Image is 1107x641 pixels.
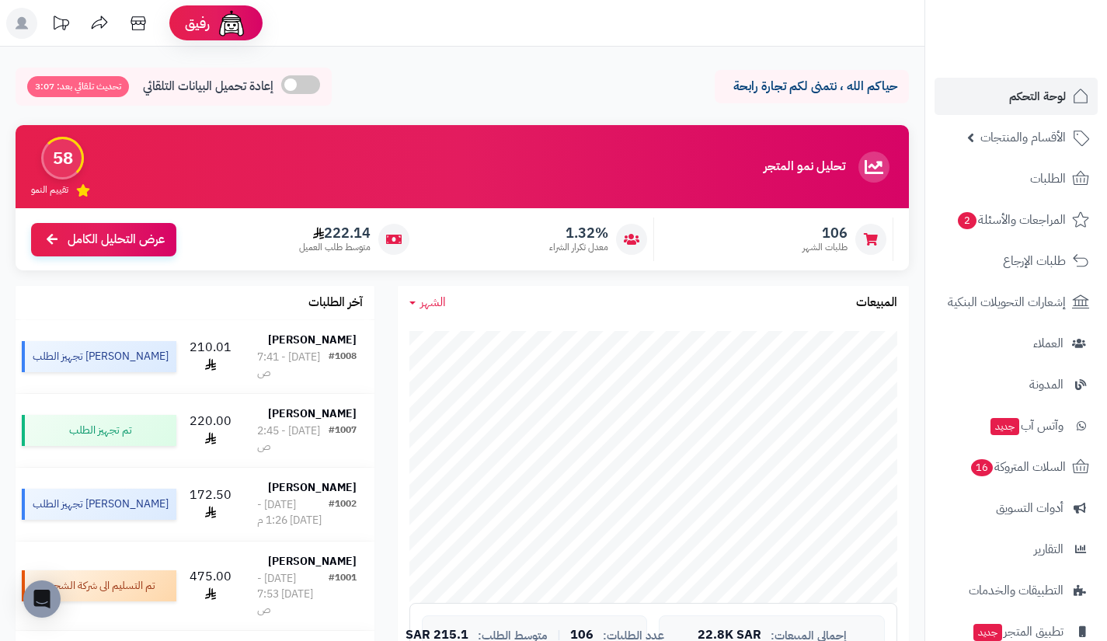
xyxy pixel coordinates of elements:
h3: المبيعات [856,296,897,310]
strong: [PERSON_NAME] [268,479,357,496]
a: لوحة التحكم [935,78,1098,115]
a: تحديثات المنصة [41,8,80,43]
span: معدل تكرار الشراء [549,241,608,254]
td: 172.50 [183,468,239,541]
div: #1007 [329,423,357,455]
a: العملاء [935,325,1098,362]
div: #1008 [329,350,357,381]
span: لوحة التحكم [1009,85,1066,107]
div: تم التسليم الى شركة الشحن [22,570,176,601]
a: وآتس آبجديد [935,407,1098,444]
span: الأقسام والمنتجات [980,127,1066,148]
div: تم تجهيز الطلب [22,415,176,446]
div: Open Intercom Messenger [23,580,61,618]
a: المدونة [935,366,1098,403]
div: [PERSON_NAME] تجهيز الطلب [22,489,176,520]
img: ai-face.png [216,8,247,39]
span: 16 [971,459,993,476]
a: عرض التحليل الكامل [31,223,176,256]
span: التقارير [1034,538,1063,560]
span: التطبيقات والخدمات [969,580,1063,601]
a: السلات المتروكة16 [935,448,1098,486]
img: logo-2.png [1001,41,1092,74]
span: العملاء [1033,333,1063,354]
span: تقييم النمو [31,183,68,197]
strong: [PERSON_NAME] [268,332,357,348]
span: 1.32% [549,225,608,242]
span: جديد [990,418,1019,435]
td: 475.00 [183,542,239,630]
div: [DATE] - 7:41 ص [257,350,329,381]
span: رفيق [185,14,210,33]
a: التقارير [935,531,1098,568]
span: 106 [802,225,848,242]
span: وآتس آب [989,415,1063,437]
span: أدوات التسويق [996,497,1063,519]
span: إعادة تحميل البيانات التلقائي [143,78,273,96]
span: 222.14 [299,225,371,242]
span: المراجعات والأسئلة [956,209,1066,231]
div: [PERSON_NAME] تجهيز الطلب [22,341,176,372]
span: 2 [958,212,976,229]
a: طلبات الإرجاع [935,242,1098,280]
span: طلبات الإرجاع [1003,250,1066,272]
p: حياكم الله ، نتمنى لكم تجارة رابحة [726,78,897,96]
span: تحديث تلقائي بعد: 3:07 [27,76,129,97]
a: المراجعات والأسئلة2 [935,201,1098,239]
span: متوسط طلب العميل [299,241,371,254]
span: السلات المتروكة [969,456,1066,478]
span: جديد [973,624,1002,641]
span: الشهر [420,293,446,312]
span: | [557,629,561,641]
td: 220.00 [183,394,239,467]
span: طلبات الشهر [802,241,848,254]
h3: تحليل نمو المتجر [764,160,845,174]
div: #1002 [329,497,357,528]
a: أدوات التسويق [935,489,1098,527]
span: المدونة [1029,374,1063,395]
div: [DATE] - [DATE] 1:26 م [257,497,329,528]
span: عرض التحليل الكامل [68,231,165,249]
a: الطلبات [935,160,1098,197]
a: التطبيقات والخدمات [935,572,1098,609]
strong: [PERSON_NAME] [268,406,357,422]
strong: [PERSON_NAME] [268,553,357,570]
span: إشعارات التحويلات البنكية [948,291,1066,313]
h3: آخر الطلبات [308,296,363,310]
div: #1001 [329,571,357,618]
a: إشعارات التحويلات البنكية [935,284,1098,321]
td: 210.01 [183,320,239,393]
div: [DATE] - 2:45 ص [257,423,329,455]
span: الطلبات [1030,168,1066,190]
a: الشهر [409,294,446,312]
div: [DATE] - [DATE] 7:53 ص [257,571,329,618]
